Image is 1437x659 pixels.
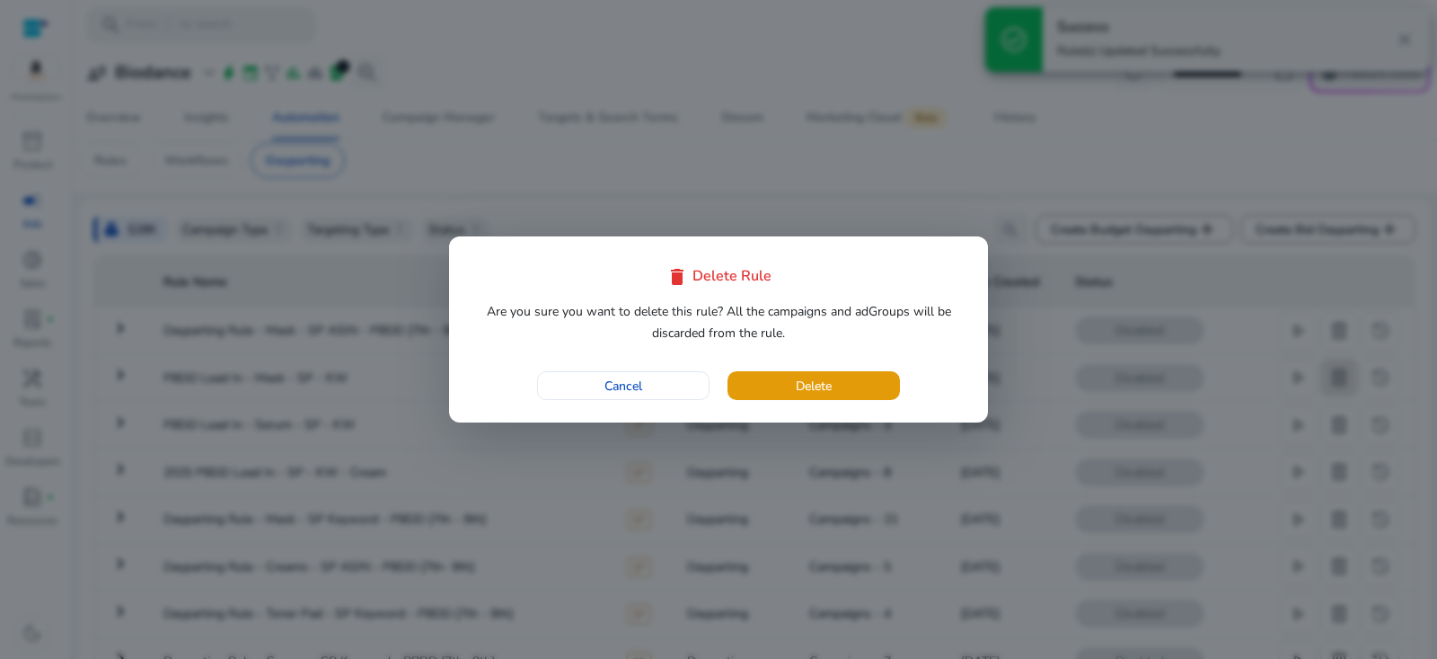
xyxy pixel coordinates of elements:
[472,301,965,344] p: Are you sure you want to delete this rule? All the campaigns and adGroups will be discarded from ...
[727,371,900,400] button: Delete
[472,266,965,288] div: Delete Rule
[604,377,642,396] span: Cancel
[666,266,688,288] span: delete
[537,371,710,400] button: Cancel
[796,377,832,396] span: Delete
